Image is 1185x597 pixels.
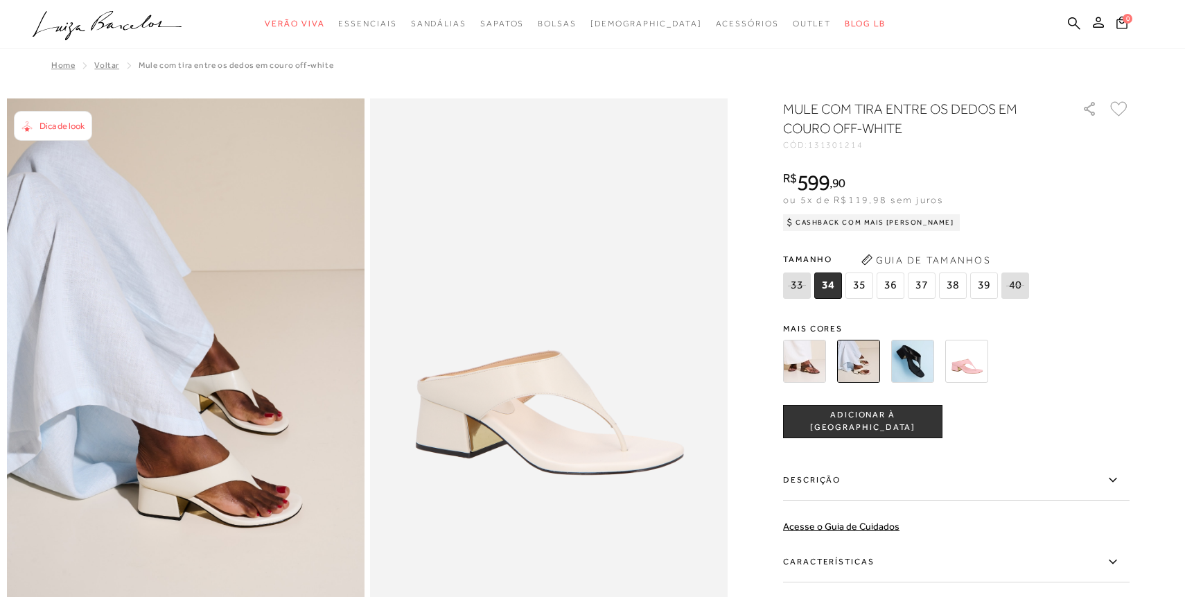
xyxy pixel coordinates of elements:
a: Acesse o Guia de Cuidados [783,521,899,532]
h1: MULE COM TIRA ENTRE OS DEDOS EM COURO OFF-WHITE [783,99,1043,138]
span: BLOG LB [845,19,885,28]
span: [DEMOGRAPHIC_DATA] [590,19,702,28]
button: 0 [1112,15,1132,34]
i: R$ [783,172,797,184]
span: 599 [797,170,829,195]
span: 36 [877,272,904,299]
span: 38 [939,272,967,299]
span: Bolsas [538,19,577,28]
a: categoryNavScreenReaderText [793,11,832,37]
span: 37 [908,272,936,299]
img: MULE COM TIRA ENTRE OS DEDOS EM COURO PRETO [891,340,934,383]
a: categoryNavScreenReaderText [338,11,396,37]
span: 131301214 [808,140,863,150]
span: Tamanho [783,249,1033,270]
span: 33 [783,272,811,299]
span: 90 [832,175,845,190]
div: CÓD: [783,141,1060,149]
span: 40 [1001,272,1029,299]
div: Cashback com Mais [PERSON_NAME] [783,214,960,231]
span: Dica de look [39,121,85,131]
span: Essenciais [338,19,396,28]
a: Home [51,60,75,70]
button: Guia de Tamanhos [857,249,995,271]
a: BLOG LB [845,11,885,37]
span: 35 [845,272,873,299]
span: MULE COM TIRA ENTRE OS DEDOS EM COURO OFF-WHITE [139,60,333,70]
img: MULE COM TIRA ENTRE OS DEDOS EM COURO CAFÉ [783,340,826,383]
span: 0 [1123,14,1132,24]
span: Sandálias [411,19,466,28]
a: categoryNavScreenReaderText [265,11,324,37]
i: , [829,177,845,189]
span: ADICIONAR À [GEOGRAPHIC_DATA] [784,409,942,433]
img: MULE COM TIRA ENTRE OS DEDOS EM COURO ROSA GLACÊ [945,340,988,383]
span: Sapatos [480,19,524,28]
span: Verão Viva [265,19,324,28]
span: Mais cores [783,325,1130,333]
label: Características [783,542,1130,582]
label: Descrição [783,460,1130,501]
a: categoryNavScreenReaderText [480,11,524,37]
span: 39 [970,272,998,299]
a: categoryNavScreenReaderText [716,11,779,37]
a: categoryNavScreenReaderText [411,11,466,37]
span: Outlet [793,19,832,28]
a: categoryNavScreenReaderText [538,11,577,37]
a: noSubCategoriesText [590,11,702,37]
span: ou 5x de R$119,98 sem juros [783,194,943,205]
img: MULE COM TIRA ENTRE OS DEDOS EM COURO OFF-WHITE [837,340,880,383]
span: 34 [814,272,842,299]
a: Voltar [94,60,119,70]
span: Acessórios [716,19,779,28]
button: ADICIONAR À [GEOGRAPHIC_DATA] [783,405,942,438]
